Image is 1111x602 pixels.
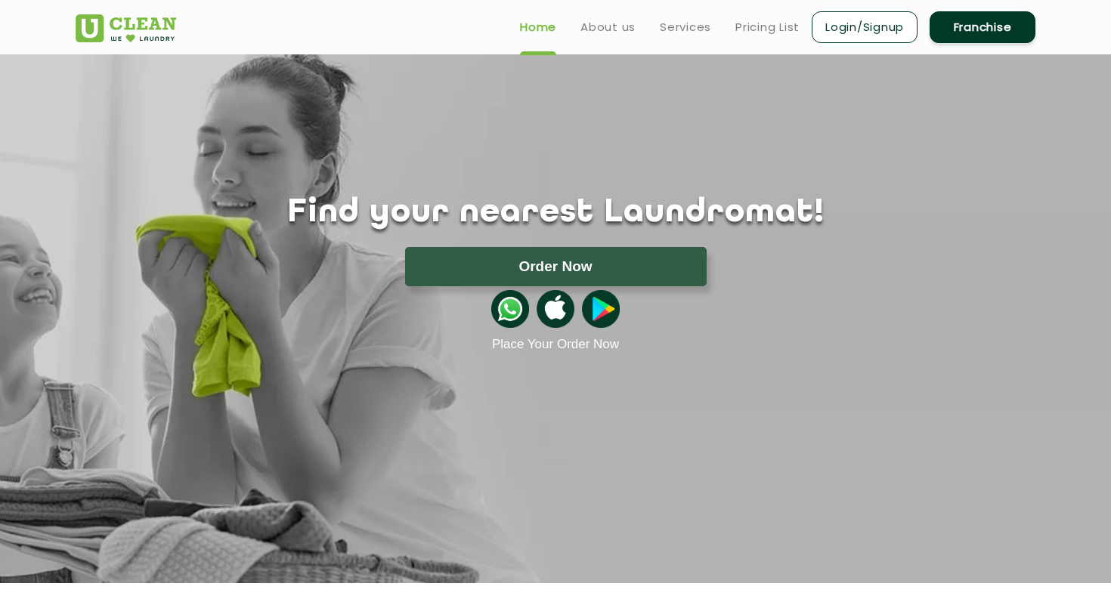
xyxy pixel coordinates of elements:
a: Pricing List [735,18,800,36]
a: Login/Signup [812,11,918,43]
button: Order Now [405,247,707,286]
img: whatsappicon.png [491,290,529,328]
img: playstoreicon.png [582,290,620,328]
a: Home [520,18,556,36]
img: UClean Laundry and Dry Cleaning [76,14,176,42]
a: Franchise [930,11,1035,43]
a: About us [580,18,636,36]
a: Services [660,18,711,36]
h1: Find your nearest Laundromat! [64,194,1047,232]
img: apple-icon.png [537,290,574,328]
a: Place Your Order Now [492,337,619,352]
